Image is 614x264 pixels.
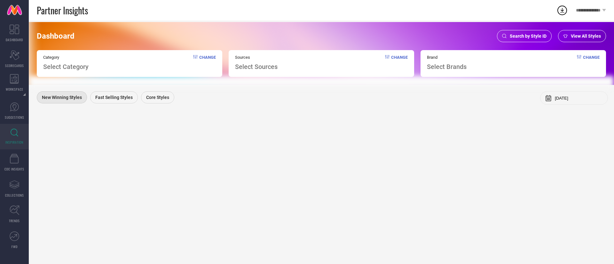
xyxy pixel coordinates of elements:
span: Brand [427,55,467,60]
span: Partner Insights [37,4,88,17]
span: Select Sources [235,63,278,71]
span: COLLECTIONS [5,193,24,198]
span: Category [43,55,89,60]
span: TRENDS [9,218,20,223]
span: Change [199,55,216,71]
span: Select Category [43,63,89,71]
span: Sources [235,55,278,60]
span: Select Brands [427,63,467,71]
div: Open download list [556,4,568,16]
span: DASHBOARD [6,37,23,42]
span: INSPIRATION [5,140,23,145]
span: FWD [12,244,18,249]
span: Change [391,55,408,71]
span: Search by Style ID [510,34,547,39]
span: Core Styles [146,95,169,100]
span: View All Styles [571,34,601,39]
span: WORKSPACE [6,87,23,92]
span: SCORECARDS [5,63,24,68]
span: SUGGESTIONS [5,115,24,120]
span: Change [583,55,600,71]
span: Dashboard [37,32,75,41]
input: Select month [555,96,603,101]
span: CDC INSIGHTS [4,167,24,171]
span: Fast Selling Styles [95,95,133,100]
span: New Winning Styles [42,95,82,100]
